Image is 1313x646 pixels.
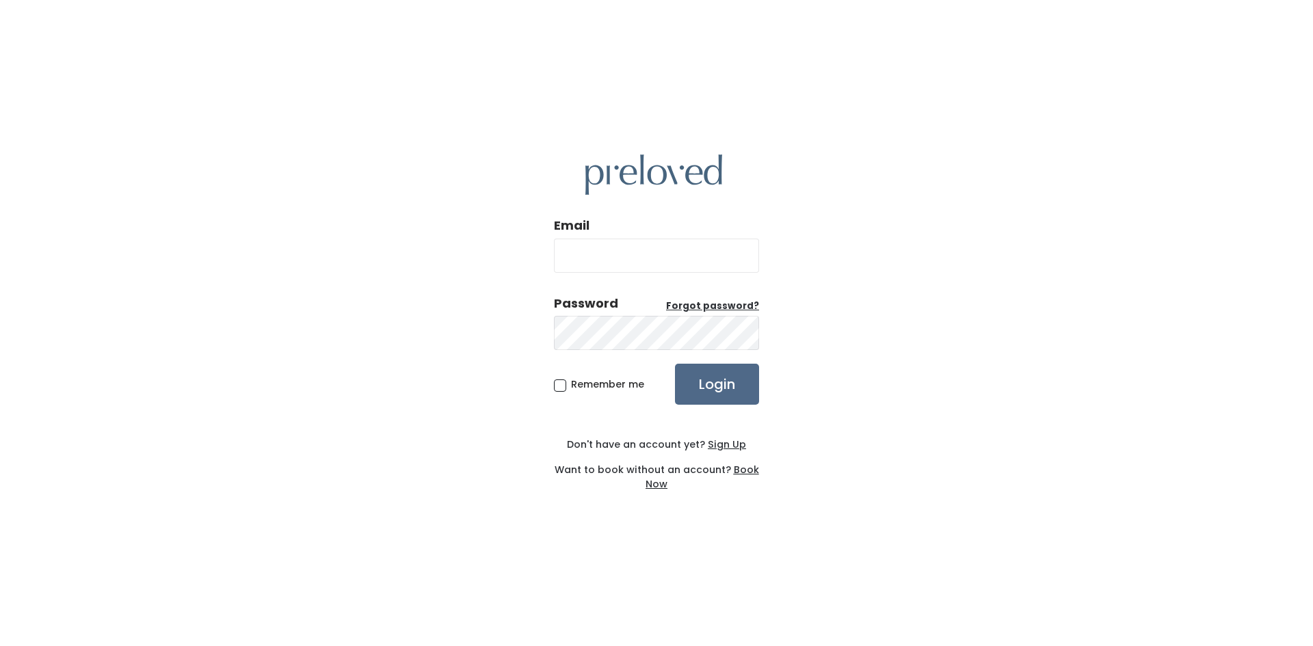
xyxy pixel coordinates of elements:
a: Sign Up [705,438,746,451]
input: Login [675,364,759,405]
a: Book Now [646,463,759,491]
a: Forgot password? [666,299,759,313]
span: Remember me [571,377,644,391]
img: preloved logo [585,154,722,195]
div: Want to book without an account? [554,452,759,492]
div: Password [554,295,618,312]
u: Sign Up [708,438,746,451]
u: Forgot password? [666,299,759,312]
label: Email [554,217,589,234]
div: Don't have an account yet? [554,438,759,452]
